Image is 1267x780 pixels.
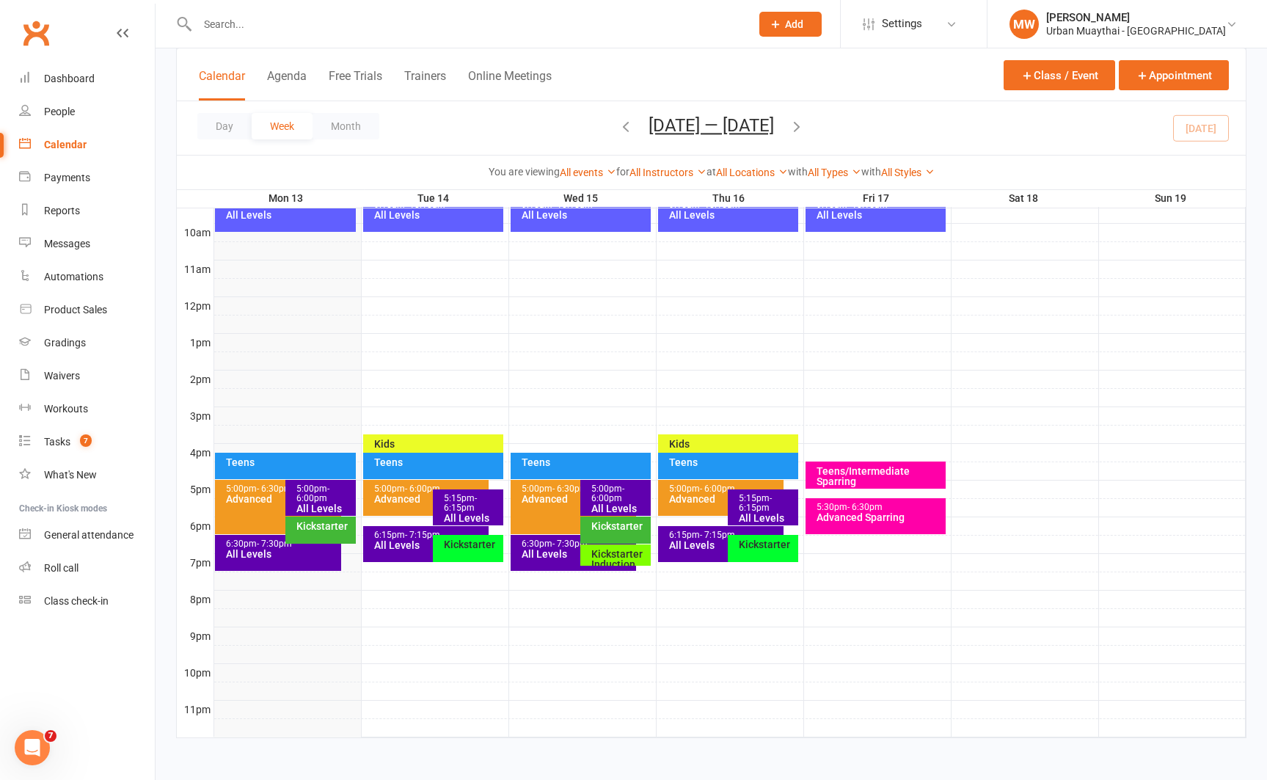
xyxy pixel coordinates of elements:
div: All Levels [443,513,500,523]
strong: for [616,166,629,178]
span: - 6:00pm [296,484,329,503]
div: All Levels [668,210,795,220]
th: 7pm [177,553,213,572]
div: Payments [44,172,90,183]
span: - 6:30pm [257,484,292,494]
div: Tasks [44,436,70,448]
th: Wed 15 [508,189,656,208]
th: 9pm [177,627,213,645]
a: Clubworx [18,15,54,51]
div: 5:15pm [738,494,795,513]
div: Teens/Intermediate Sparring [816,466,943,486]
a: What's New [19,459,155,492]
span: - 7:15pm [405,530,440,540]
div: 6:15pm [668,531,781,540]
div: 5:00pm [521,484,633,494]
a: All Types [808,167,861,178]
div: 6:15pm [373,531,486,540]
div: Dashboard [44,73,95,84]
div: Teens [668,457,795,467]
div: Workouts [44,403,88,415]
div: People [44,106,75,117]
div: Waivers [44,370,80,382]
div: Kids [668,439,795,449]
span: - 6:15pm [739,493,772,513]
span: - 6:30pm [552,484,588,494]
th: Sat 18 [951,189,1098,208]
div: Advanced [225,494,338,504]
th: 10pm [177,663,213,682]
th: 3pm [177,407,213,425]
div: Kickstarter [443,539,500,550]
div: Messages [44,238,90,249]
div: All Levels [591,503,648,514]
div: Kids [373,439,500,449]
span: - 7:30pm [552,539,588,549]
span: - 6:15pm [444,493,477,513]
th: 6pm [177,517,213,535]
div: All Levels [816,210,943,220]
a: Roll call [19,552,155,585]
button: Calendar [199,69,245,101]
div: All Levels [225,549,338,559]
div: All Levels [373,540,486,550]
div: All Levels [521,210,648,220]
span: - 6:00pm [591,484,624,503]
div: Teens [225,457,353,467]
div: All Levels [521,549,633,559]
div: Advanced [373,494,486,504]
iframe: Intercom live chat [15,730,50,765]
div: 5:15pm [443,494,500,513]
div: Teens [521,457,648,467]
a: All Locations [716,167,788,178]
th: Thu 16 [656,189,803,208]
button: Online Meetings [468,69,552,101]
th: Tue 14 [361,189,508,208]
a: Class kiosk mode [19,585,155,618]
a: Waivers [19,360,155,393]
span: Add [785,18,803,30]
a: Dashboard [19,62,155,95]
div: Advanced [668,494,781,504]
div: 5:00pm [668,484,781,494]
a: Gradings [19,327,155,360]
div: All Levels [296,503,353,514]
button: Week [252,113,313,139]
a: Tasks 7 [19,426,155,459]
div: Teens [373,457,500,467]
th: 8pm [177,590,213,608]
div: Kickstarter [296,521,353,531]
button: Free Trials [329,69,382,101]
button: Add [759,12,822,37]
span: - 7:15pm [700,530,735,540]
th: Fri 17 [803,189,951,208]
div: 5:30pm [816,503,943,512]
th: Sun 19 [1098,189,1246,208]
a: Reports [19,194,155,227]
div: Advanced Sparring [816,512,943,522]
div: General attendance [44,529,134,541]
span: - 6:00pm [700,484,735,494]
span: - 7:30pm [257,539,292,549]
th: 1pm [177,333,213,351]
span: 7 [80,434,92,447]
div: Gradings [44,337,86,349]
a: All Styles [881,167,935,178]
button: Month [313,113,379,139]
div: 5:00pm [296,484,353,503]
button: Day [197,113,252,139]
div: All Levels [373,210,500,220]
div: All Levels [668,540,781,550]
button: [DATE] — [DATE] [649,115,774,136]
button: Trainers [404,69,446,101]
div: Automations [44,271,103,283]
a: All Instructors [629,167,706,178]
div: Product Sales [44,304,107,316]
div: All Levels [738,513,795,523]
div: MW [1009,10,1039,39]
div: 6:30pm [521,539,633,549]
div: Advanced [521,494,633,504]
div: Urban Muaythai - [GEOGRAPHIC_DATA] [1046,24,1226,37]
a: Automations [19,260,155,294]
div: Calendar [44,139,87,150]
